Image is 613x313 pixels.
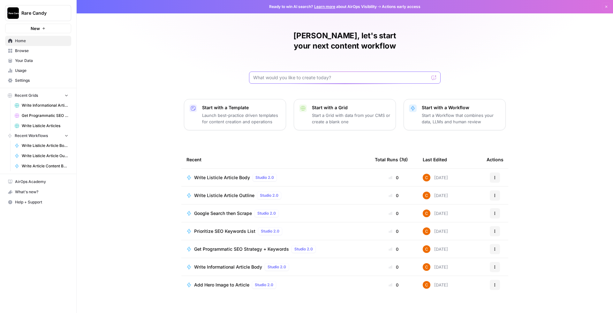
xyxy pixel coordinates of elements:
button: Help + Support [5,197,71,207]
a: Prioritize SEO Keywords ListStudio 2.0 [186,227,365,235]
div: [DATE] [423,263,448,271]
span: Write Listicle Article Body [22,143,68,149]
h1: [PERSON_NAME], let's start your next content workflow [249,31,441,51]
span: Ready to win AI search? about AirOps Visibility [269,4,377,10]
span: Recent Workflows [15,133,48,139]
span: Studio 2.0 [255,282,273,288]
img: usfiqrzaqz91rorc9cnavksmfed0 [423,245,430,253]
span: Studio 2.0 [294,246,313,252]
span: Write Listicle Article Body [194,174,250,181]
div: 0 [375,246,412,252]
p: Start with a Template [202,104,281,111]
img: usfiqrzaqz91rorc9cnavksmfed0 [423,263,430,271]
span: AirOps Academy [15,179,68,185]
div: [DATE] [423,281,448,289]
div: [DATE] [423,210,448,217]
span: New [31,25,40,32]
span: Settings [15,78,68,83]
a: Get Programmatic SEO Keyword Ideas [12,111,71,121]
span: Google Search then Scrape [194,210,252,217]
div: 0 [375,174,412,181]
div: 0 [375,282,412,288]
a: Write Listicle Article OutlineStudio 2.0 [186,192,365,199]
span: Studio 2.0 [261,228,279,234]
span: Recent Grids [15,93,38,98]
a: Write Informational Articles [12,100,71,111]
div: 0 [375,192,412,199]
button: Start with a TemplateLaunch best-practice driven templates for content creation and operations [184,99,286,130]
p: Start a Workflow that combines your data, LLMs and human review [422,112,500,125]
span: Write Article Content Brief [22,163,68,169]
div: 0 [375,228,412,234]
span: Browse [15,48,68,54]
button: What's new? [5,187,71,197]
a: Google Search then ScrapeStudio 2.0 [186,210,365,217]
span: Get Programmatic SEO Keyword Ideas [22,113,68,118]
img: Rare Candy Logo [7,7,19,19]
a: AirOps Academy [5,177,71,187]
img: usfiqrzaqz91rorc9cnavksmfed0 [423,174,430,181]
a: Add Hero Image to ArticleStudio 2.0 [186,281,365,289]
input: What would you like to create today? [253,74,429,81]
span: Prioritize SEO Keywords List [194,228,255,234]
span: Write Informational Articles [22,103,68,108]
span: Write Informational Article Body [194,264,262,270]
span: Home [15,38,68,44]
a: Settings [5,75,71,86]
a: Write Listicle Article BodyStudio 2.0 [186,174,365,181]
img: usfiqrzaqz91rorc9cnavksmfed0 [423,281,430,289]
button: Workspace: Rare Candy [5,5,71,21]
p: Launch best-practice driven templates for content creation and operations [202,112,281,125]
button: Recent Workflows [5,131,71,141]
img: usfiqrzaqz91rorc9cnavksmfed0 [423,192,430,199]
span: Actions early access [382,4,420,10]
span: Usage [15,68,68,73]
span: Write Listicle Article Outline [194,192,254,199]
button: Recent Grids [5,91,71,100]
a: Usage [5,65,71,76]
div: Recent [186,151,365,168]
a: Write Informational Article BodyStudio 2.0 [186,263,365,271]
span: Studio 2.0 [257,210,276,216]
a: Write Listicle Article Outline [12,151,71,161]
button: Start with a WorkflowStart a Workflow that combines your data, LLMs and human review [404,99,506,130]
p: Start a Grid with data from your CMS or create a blank one [312,112,390,125]
div: 0 [375,264,412,270]
span: Rare Candy [21,10,60,16]
img: usfiqrzaqz91rorc9cnavksmfed0 [423,227,430,235]
a: Write Article Content Brief [12,161,71,171]
span: Your Data [15,58,68,64]
a: Home [5,36,71,46]
span: Add Hero Image to Article [194,282,249,288]
span: Write Listicle Articles [22,123,68,129]
span: Studio 2.0 [260,193,278,198]
div: Total Runs (7d) [375,151,408,168]
span: Write Listicle Article Outline [22,153,68,159]
a: Learn more [314,4,335,9]
p: Start with a Grid [312,104,390,111]
div: Last Edited [423,151,447,168]
a: Get Programmatic SEO Strategy + KeywordsStudio 2.0 [186,245,365,253]
div: [DATE] [423,245,448,253]
span: Studio 2.0 [255,175,274,180]
span: Studio 2.0 [268,264,286,270]
div: [DATE] [423,174,448,181]
img: usfiqrzaqz91rorc9cnavksmfed0 [423,210,430,217]
a: Browse [5,46,71,56]
div: 0 [375,210,412,217]
button: Start with a GridStart a Grid with data from your CMS or create a blank one [294,99,396,130]
p: Start with a Workflow [422,104,500,111]
div: [DATE] [423,192,448,199]
div: [DATE] [423,227,448,235]
a: Your Data [5,56,71,66]
div: Actions [487,151,503,168]
a: Write Listicle Article Body [12,141,71,151]
span: Help + Support [15,199,68,205]
span: Get Programmatic SEO Strategy + Keywords [194,246,289,252]
button: New [5,24,71,33]
a: Write Listicle Articles [12,121,71,131]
